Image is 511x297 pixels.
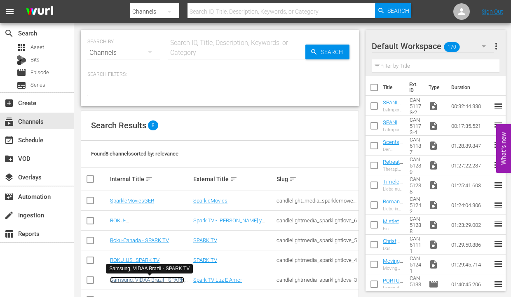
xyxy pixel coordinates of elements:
[493,180,503,190] span: reorder
[277,198,357,204] div: candlelight_media_sparklemovies_1
[16,55,26,65] div: Bits
[448,156,493,175] td: 01:27:22.237
[4,117,14,127] span: Channels
[277,174,357,184] div: Slug
[482,8,503,15] a: Sign Out
[87,71,352,78] p: Search Filters:
[383,127,403,132] div: LaImportanciaDeSerMike_Eps_4-6
[91,151,178,157] span: Found 8 channels sorted by: relevance
[383,147,403,152] div: Der [PERSON_NAME] von Zärtlichkeit
[16,68,26,78] span: Episode
[448,175,493,195] td: 01:25:41.603
[383,119,403,163] a: SPANISH_NEW_ImportanceOfBeingMike_Eps_4-6
[193,237,217,243] a: SPARK TV
[383,258,403,276] a: MovingMcAllister_DE
[110,277,184,289] a: Samsung, VIDAA Brazil - SPARK TV
[383,238,402,257] a: ChristmasAngel_DE
[493,200,503,210] span: reorder
[4,229,14,239] span: Reports
[30,68,49,77] span: Episode
[383,167,403,172] div: Therapie unter [PERSON_NAME]
[493,239,503,249] span: reorder
[493,120,503,130] span: reorder
[4,98,14,108] span: Create
[193,277,242,283] a: Spark TV Luz E Amor
[406,136,425,156] td: CAN51137
[448,274,493,294] td: 01:40:45.206
[30,43,44,52] span: Asset
[429,200,438,210] span: Video
[193,198,227,204] a: SparkleMovies
[448,235,493,255] td: 01:29:50.886
[383,179,403,197] a: TimelessLove_DE
[429,279,438,289] span: Episode
[4,192,14,202] span: Automation
[110,174,191,184] div: Internal Title
[406,274,425,294] td: CAN51333
[429,240,438,250] span: Video
[91,120,146,130] span: Search Results
[406,195,425,215] td: CAN51242
[110,217,188,242] a: ROKU-[GEOGRAPHIC_DATA],VIDAA-US - Spanish - Spark TV - [PERSON_NAME] y Amor
[110,257,159,263] a: ROKU-US -SPARK TV
[193,174,274,184] div: External Title
[383,159,403,177] a: RetreatToParadaise_DE
[448,116,493,136] td: 00:17:35.521
[406,255,425,274] td: CAN51241
[493,279,503,289] span: reorder
[4,28,14,38] span: Search
[289,175,297,183] span: sort
[30,56,40,64] span: Bits
[383,107,403,113] div: LaImportanciaDeSerMike_Eps_6-10
[424,76,446,99] th: Type
[277,237,357,243] div: candlelightmedia_sparklightlove_5
[448,136,493,156] td: 01:28:39.347
[383,285,403,291] div: Laços de Amor
[493,140,503,150] span: reorder
[148,120,158,130] span: 8
[277,257,357,263] div: candlelightmedia_sparklightlove_4
[383,186,403,192] div: Liebe nur geträumt?
[448,195,493,215] td: 01:24:04.306
[30,81,45,89] span: Series
[493,160,503,170] span: reorder
[491,41,501,51] span: more_vert
[406,175,425,195] td: CAN51238
[493,259,503,269] span: reorder
[318,45,349,59] span: Search
[4,154,14,164] span: VOD
[110,198,154,204] a: SparkleMoviesGER
[496,124,511,173] button: Open Feedback Widget
[4,210,14,220] span: Ingestion
[446,76,496,99] th: Duration
[305,45,349,59] button: Search
[448,96,493,116] td: 00:32:44.330
[109,265,190,272] div: Samsung, VIDAA Brazil - SPARK TV
[448,215,493,235] td: 01:23:29.002
[20,2,59,21] img: ans4CAIJ8jUAAAAAAAAAAAAAAAAAAAAAAAAgQb4GAAAAAAAAAAAAAAAAAAAAAAAAJMjXAAAAAAAAAAAAAAAAAAAAAAAAgAT5G...
[87,41,160,64] div: Channels
[429,259,438,269] span: Video
[383,206,403,212] div: Liebe in Luftigen Höhen
[429,160,438,170] span: Video
[406,96,425,116] td: CAN51173-2
[383,246,403,251] div: Das Weihnachtswunder
[406,156,425,175] td: CAN51239
[429,180,438,190] span: Video
[493,101,503,111] span: reorder
[383,266,403,271] div: Moving [PERSON_NAME]
[16,42,26,52] span: Asset
[429,101,438,111] span: Video
[230,175,237,183] span: sort
[404,76,424,99] th: Ext. ID
[110,237,169,243] a: Roku-Canada - SPARK TV
[383,226,403,231] div: Ein Weihnachtswunsch zu Viel
[406,235,425,255] td: CAN51111
[491,36,501,56] button: more_vert
[448,255,493,274] td: 01:29:45.714
[383,99,403,143] a: SPANISH_NEW_ImportanceOfBeingMike_Eps_6-10
[429,220,438,230] span: Video
[406,215,425,235] td: CAN51288
[277,217,357,224] div: candlelightmedia_sparklightlove_6
[383,218,402,237] a: MistletoeMixup_DE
